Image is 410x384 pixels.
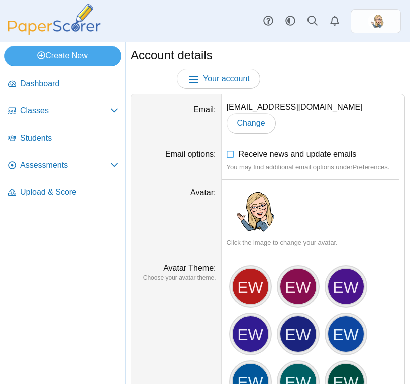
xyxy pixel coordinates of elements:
[351,9,401,33] a: ps.zKYLFpFWctilUouI
[20,105,110,116] span: Classes
[353,163,388,171] a: Preferences
[227,113,276,134] a: Change
[368,13,384,29] img: ps.zKYLFpFWctilUouI
[4,126,122,151] a: Students
[227,238,399,247] div: Click the image to change your avatar.
[4,46,121,66] a: Create New
[131,47,213,64] h1: Account details
[279,315,317,353] div: EW
[4,181,122,205] a: Upload & Score
[20,160,110,171] span: Assessments
[4,28,105,36] a: PaperScorer
[4,99,122,123] a: Classes
[227,187,275,235] img: ps.zKYLFpFWctilUouI
[203,74,250,83] span: Your account
[177,69,260,89] button: Your account
[163,264,216,272] label: Avatar Theme
[136,274,216,282] dfn: Choose your avatar theme.
[4,4,105,35] img: PaperScorer
[4,72,122,96] a: Dashboard
[4,154,122,178] a: Assessments
[20,187,118,198] span: Upload & Score
[20,78,118,89] span: Dashboard
[237,119,265,127] span: Change
[232,268,269,305] div: EW
[232,315,269,353] div: EW
[190,188,216,197] label: Avatar
[327,268,365,305] div: EW
[368,13,384,29] span: Emily Wasley
[227,163,399,172] div: You may find additional email options under .
[222,94,404,141] dd: [EMAIL_ADDRESS][DOMAIN_NAME]
[193,105,216,114] label: Email
[279,268,317,305] div: EW
[327,315,365,353] div: EW
[165,150,216,158] label: Email options
[20,133,118,144] span: Students
[324,10,346,32] a: Alerts
[239,150,357,158] span: Receive news and update emails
